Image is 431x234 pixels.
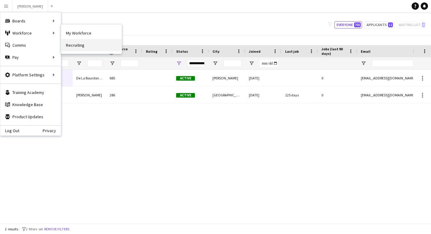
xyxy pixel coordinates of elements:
[354,22,361,27] span: 705
[43,128,61,133] a: Privacy
[73,70,106,86] div: De La Bourdonnaye
[260,60,278,67] input: Joined Filter Input
[285,49,299,54] span: Last job
[212,49,219,54] span: City
[120,60,139,67] input: Workforce ID Filter Input
[318,70,357,86] div: 0
[245,70,281,86] div: [DATE]
[146,49,157,54] span: Rating
[110,61,115,66] button: Open Filter Menu
[176,76,195,81] span: Active
[209,87,245,103] div: [GEOGRAPHIC_DATA]
[12,0,48,12] button: [PERSON_NAME]
[0,99,61,111] a: Knowledge Base
[0,111,61,123] a: Product Updates
[61,27,122,39] a: My Workforce
[106,70,142,86] div: 685
[76,61,82,66] button: Open Filter Menu
[106,87,142,103] div: 286
[0,51,61,63] div: Pay
[245,87,281,103] div: [DATE]
[364,21,394,28] button: Applicants11
[249,61,254,66] button: Open Filter Menu
[73,87,106,103] div: [PERSON_NAME]
[0,128,19,133] a: Log Out
[176,49,188,54] span: Status
[388,22,393,27] span: 11
[176,61,182,66] button: Open Filter Menu
[334,21,362,28] button: Everyone705
[249,49,261,54] span: Joined
[0,86,61,99] a: Training Academy
[209,70,245,86] div: [PERSON_NAME]
[212,61,218,66] button: Open Filter Menu
[26,227,43,231] span: 2 filters set
[223,60,242,67] input: City Filter Input
[281,87,318,103] div: 125 days
[318,87,357,103] div: 0
[0,39,61,51] a: Comms
[0,69,61,81] div: Platform Settings
[54,60,69,67] input: First Name Filter Input
[43,226,71,232] button: Remove filters
[361,61,366,66] button: Open Filter Menu
[87,60,102,67] input: Last Name Filter Input
[0,27,61,39] div: Workforce
[61,39,122,51] a: Recruiting
[176,93,195,98] span: Active
[361,49,370,54] span: Email
[321,47,346,56] span: Jobs (last 90 days)
[0,15,61,27] div: Boards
